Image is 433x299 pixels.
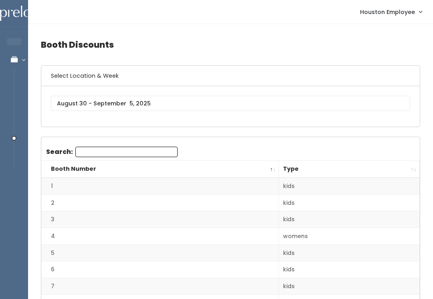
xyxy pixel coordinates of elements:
td: kids [279,261,420,278]
th: Type: activate to sort column ascending [279,161,420,178]
td: 1 [41,178,279,194]
a: Houston Employee [352,3,430,20]
input: Search: [75,147,178,157]
th: Booth Number: activate to sort column descending [41,161,279,178]
td: womens [279,228,420,244]
td: 5 [41,244,279,261]
td: 4 [41,228,279,244]
h6: Select Location & Week [41,66,420,86]
h4: Booth Discounts [41,34,420,56]
td: kids [279,278,420,295]
td: kids [279,211,420,228]
td: 2 [41,194,279,211]
td: 3 [41,211,279,228]
td: kids [279,194,420,211]
td: 7 [41,278,279,295]
label: Search: [46,147,178,157]
span: Houston Employee [360,8,415,16]
td: 6 [41,261,279,278]
td: kids [279,244,420,261]
td: kids [279,178,420,194]
input: August 30 - September 5, 2025 [51,96,410,111]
